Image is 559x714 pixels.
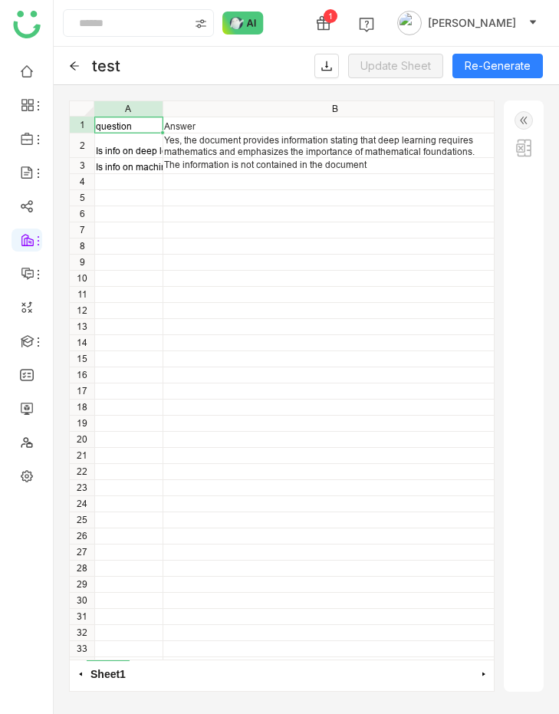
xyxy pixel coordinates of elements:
button: [PERSON_NAME] [394,11,541,35]
div: 3 [70,159,94,172]
div: 34 [70,658,94,671]
div: 18 [70,400,94,413]
div: 17 [70,384,94,397]
div: 33 [70,642,94,655]
div: B [163,102,508,115]
div: 10 [70,271,94,285]
div: 11 [70,288,94,301]
div: 12 [70,304,94,317]
div: 6 [70,207,94,220]
div: 8 [70,239,94,252]
div: 19 [70,416,94,429]
div: 23 [70,481,94,494]
button: Update Sheet [348,54,443,78]
div: 21 [70,449,94,462]
div: Answer [164,120,507,132]
img: avatar [397,11,422,35]
div: 20 [70,433,94,446]
div: 5 [70,191,94,204]
div: 27 [70,545,94,558]
div: 2 [70,139,94,152]
div: 31 [70,610,94,623]
button: Re-Generate [452,54,543,78]
div: Yes, the document provides information stating that deep learning requires mathematics and emphas... [164,134,507,157]
div: 28 [70,561,94,574]
img: ask-buddy-normal.svg [222,12,264,35]
div: 1 [324,9,337,23]
div: Is info on machine learning is available in the document [96,161,162,173]
div: 13 [70,320,94,333]
div: 16 [70,368,94,381]
div: 32 [70,626,94,639]
div: 14 [70,336,94,349]
div: 4 [70,175,94,188]
img: logo [13,11,41,38]
span: [PERSON_NAME] [428,15,516,31]
img: help.svg [359,17,374,32]
div: 7 [70,223,94,236]
div: question [96,120,162,132]
div: 24 [70,497,94,510]
div: Is info on deep learning is available in the document [96,145,162,156]
div: 15 [70,352,94,365]
div: A [94,102,163,115]
div: 22 [70,465,94,478]
img: search-type.svg [195,18,207,30]
div: 25 [70,513,94,526]
div: The information is not contained in the document [164,159,507,170]
img: excel.svg [515,139,533,157]
div: 9 [70,255,94,268]
div: test [92,57,120,75]
div: 26 [70,529,94,542]
span: Sheet1 [87,660,130,687]
div: 1 [70,118,94,131]
div: 30 [70,594,94,607]
div: 29 [70,577,94,591]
